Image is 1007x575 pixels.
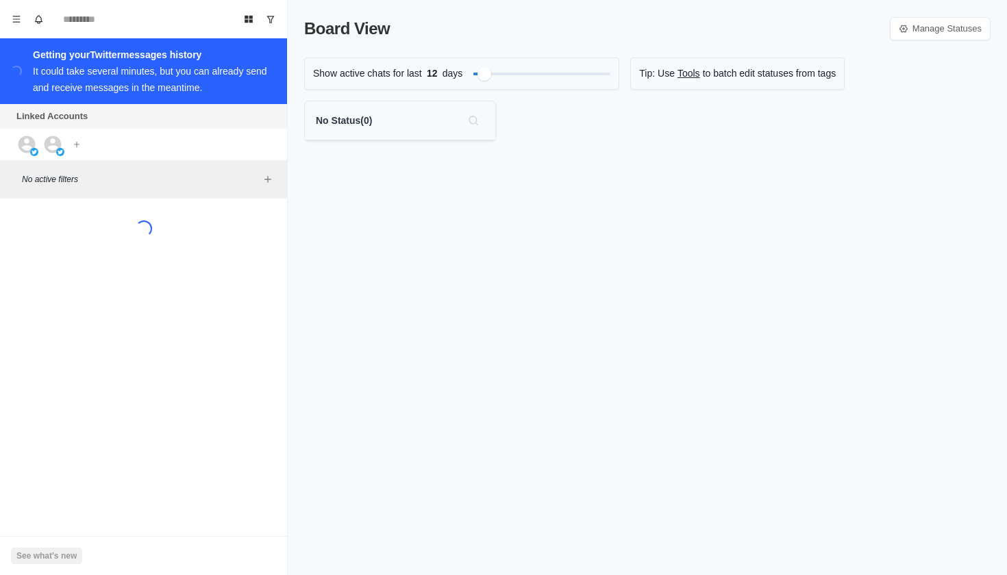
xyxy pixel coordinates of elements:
p: Tip: Use [639,66,675,81]
a: Tools [677,66,700,81]
div: Filter by activity days [477,67,491,81]
div: Getting your Twitter messages history [33,47,271,63]
img: picture [56,148,64,156]
p: Board View [304,16,390,41]
button: Search [462,110,484,131]
button: Add filters [260,171,276,188]
button: See what's new [11,548,82,564]
p: No active filters [22,173,260,186]
a: Manage Statuses [890,17,991,40]
button: Notifications [27,8,49,30]
p: Show active chats for last [313,66,422,81]
div: It could take several minutes, but you can already send and receive messages in the meantime. [33,66,267,93]
img: picture [30,148,38,156]
p: days [443,66,463,81]
p: No Status ( 0 ) [316,114,372,128]
button: Show unread conversations [260,8,282,30]
button: Menu [5,8,27,30]
p: Linked Accounts [16,110,88,123]
span: 12 [422,66,443,81]
button: Add account [69,136,85,153]
button: Board View [238,8,260,30]
p: to batch edit statuses from tags [703,66,836,81]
